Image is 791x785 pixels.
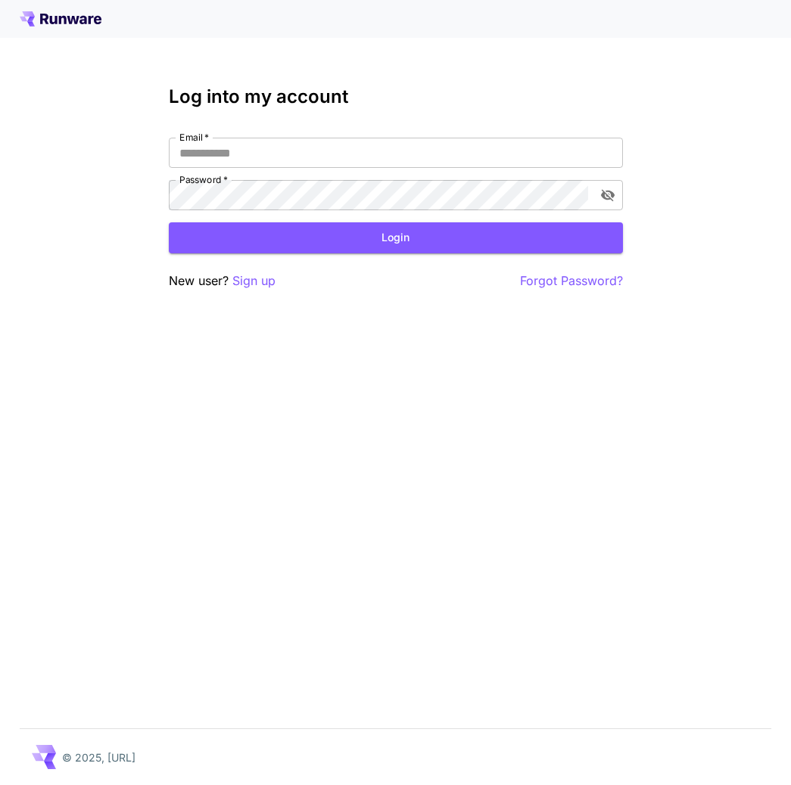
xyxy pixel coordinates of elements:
[169,271,276,290] p: New user?
[520,271,623,290] button: Forgot Password?
[179,173,228,186] label: Password
[62,749,135,765] p: © 2025, [URL]
[169,222,623,253] button: Login
[179,131,209,144] label: Email
[594,182,621,209] button: toggle password visibility
[169,86,623,107] h3: Log into my account
[232,271,276,290] button: Sign up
